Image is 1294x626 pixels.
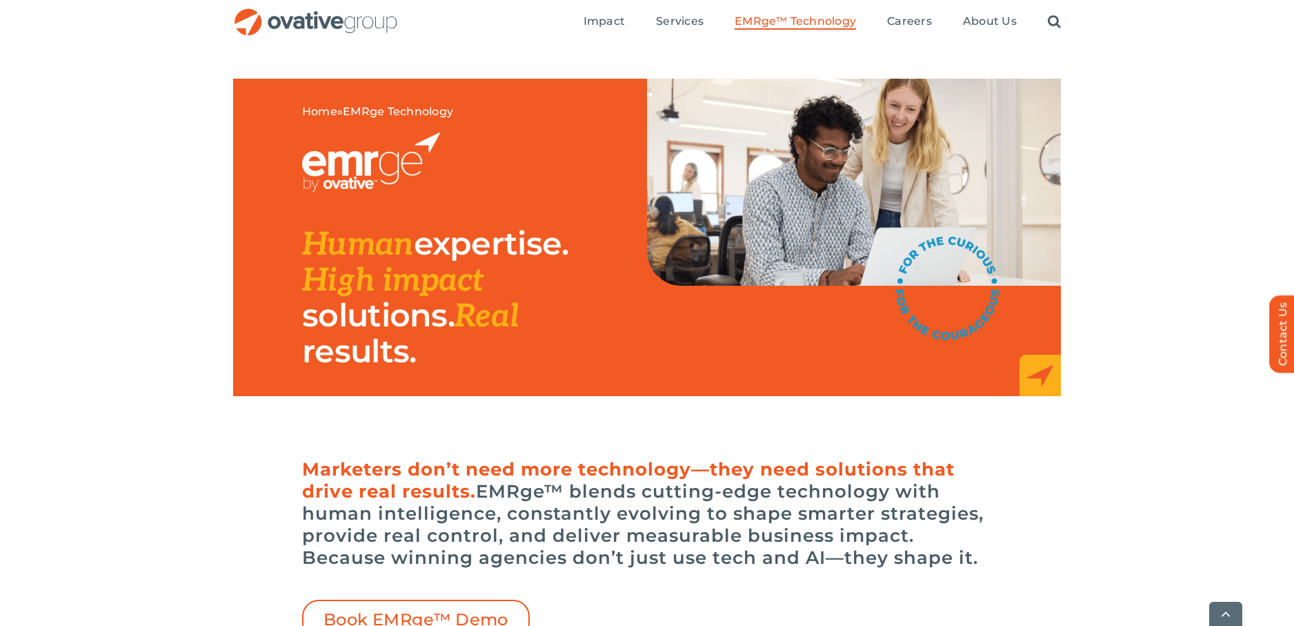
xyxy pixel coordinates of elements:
[656,14,704,28] span: Services
[302,458,955,502] span: Marketers don’t need more technology—they need solutions that drive real results.
[656,14,704,30] a: Services
[233,7,399,20] a: OG_Full_horizontal_RGB
[302,105,453,119] span: »
[1019,355,1061,396] img: EMRge_HomePage_Elements_Arrow Box
[302,226,414,264] span: Human
[302,295,455,335] span: solutions.
[302,458,992,569] h6: EMRge™ blends cutting-edge technology with human intelligence, constantly evolving to shape smart...
[1048,14,1061,30] a: Search
[735,14,856,28] span: EMRge™ Technology
[647,79,1061,286] img: EMRge Landing Page Header Image
[887,14,932,28] span: Careers
[302,105,337,118] a: Home
[735,14,856,30] a: EMRge™ Technology
[887,14,932,30] a: Careers
[963,14,1017,30] a: About Us
[302,331,416,371] span: results.
[963,14,1017,28] span: About Us
[343,105,453,118] span: EMRge Technology
[584,14,625,28] span: Impact
[302,262,484,300] span: High impact
[302,133,440,192] img: EMRGE_RGB_wht
[584,14,625,30] a: Impact
[455,297,519,336] span: Real
[414,224,569,263] span: expertise.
